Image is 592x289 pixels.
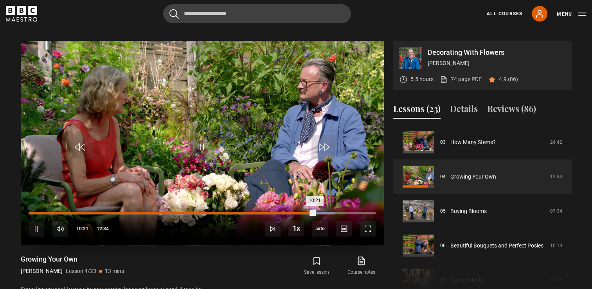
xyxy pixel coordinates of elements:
button: Toggle navigation [557,10,586,18]
a: How Many Stems? [450,138,496,146]
a: All Courses [487,10,522,17]
svg: BBC Maestro [6,6,37,22]
button: Playback Rate [288,220,304,236]
a: Buying Blooms [450,207,487,215]
button: Details [450,102,478,119]
button: Fullscreen [360,221,376,237]
button: Mute [52,221,68,237]
span: 10:21 [76,222,88,236]
button: Lessons (23) [393,102,441,119]
button: Reviews (86) [487,102,536,119]
p: 4.9 (86) [499,75,518,83]
button: Pause [29,221,44,237]
a: 74 page PDF [440,75,482,83]
h1: Growing Your Own [21,255,124,264]
button: Next Lesson [265,221,281,237]
button: Captions [336,221,352,237]
a: Beautiful Bouquets and Perfect Posies [450,242,543,250]
div: Progress Bar [29,212,375,214]
span: auto [312,221,328,237]
a: Course notes [339,255,383,277]
p: Decorating With Flowers [428,49,565,56]
p: [PERSON_NAME] [21,267,63,275]
p: 13 mins [105,267,124,275]
button: Save lesson [294,255,339,277]
input: Search [163,4,351,23]
button: Submit the search query [169,9,179,19]
div: Current quality: 720p [312,221,328,237]
p: [PERSON_NAME] [428,59,565,67]
p: 5.5 hours [410,75,434,83]
video-js: Video Player [21,41,384,245]
a: Growing Your Own [450,173,496,181]
p: Lesson 4/23 [66,267,96,275]
span: - [92,226,94,231]
span: 12:34 [97,222,109,236]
